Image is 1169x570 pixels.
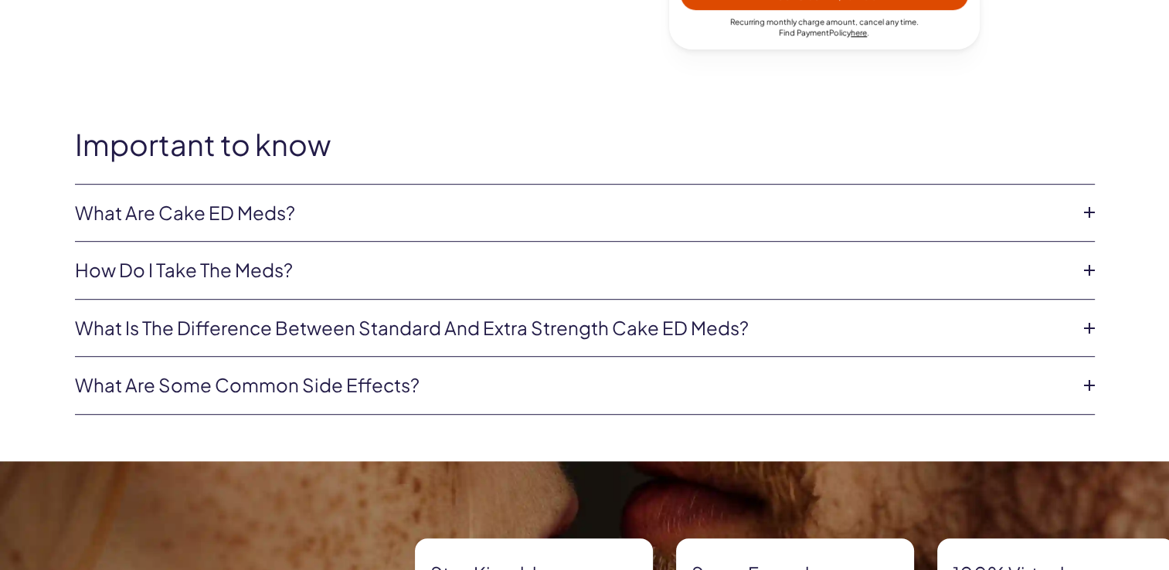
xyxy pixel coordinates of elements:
[851,28,867,37] a: here
[75,315,1070,341] a: What is the difference between Standard and Extra Strength Cake ED meds?
[75,372,1070,399] a: What are some common side effects?
[779,28,829,37] span: Find Payment
[75,257,1070,283] a: How do I take the meds?
[75,128,1095,161] h2: Important to know
[75,200,1070,226] a: What are Cake ED Meds?
[681,16,968,38] div: Recurring monthly charge amount , cancel any time. Policy .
